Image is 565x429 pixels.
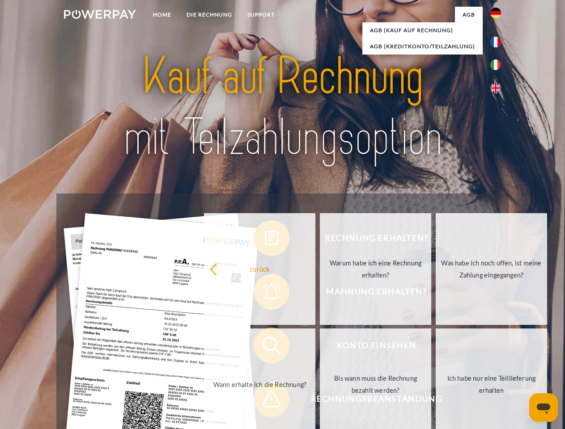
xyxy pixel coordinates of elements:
a: SUPPORT [240,7,282,23]
img: it [490,59,501,70]
iframe: Schaltfläche zum Öffnen des Messaging-Fensters [529,393,558,422]
img: de [490,8,501,18]
div: Ich habe nur eine Teillieferung erhalten [441,372,542,396]
a: AGB (Kreditkonto/Teilzahlung) [362,38,483,55]
img: title-powerpay_de.svg [85,43,480,171]
div: Wann erhalte ich die Rechnung? [209,378,310,390]
img: fr [490,37,501,47]
div: zurück [209,263,310,275]
a: agb [455,7,483,23]
a: Home [145,7,179,23]
a: Was habe ich noch offen, ist meine Zahlung eingegangen? [436,213,547,325]
img: logo-powerpay-white.svg [64,10,136,19]
a: DIE RECHNUNG [179,7,240,23]
img: en [490,83,501,93]
div: Warum habe ich eine Rechnung erhalten? [325,257,426,281]
div: Was habe ich noch offen, ist meine Zahlung eingegangen? [441,257,542,281]
div: Bis wann muss die Rechnung bezahlt werden? [325,372,426,396]
a: AGB (Kauf auf Rechnung) [362,22,483,38]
